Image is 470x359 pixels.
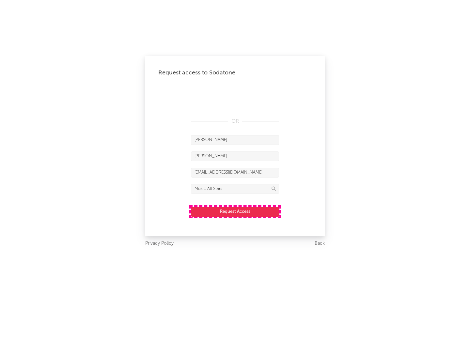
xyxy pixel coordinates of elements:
div: OR [191,117,279,125]
div: Request access to Sodatone [158,69,312,77]
a: Back [315,240,325,248]
input: Division [191,184,279,194]
a: Privacy Policy [145,240,174,248]
input: First Name [191,135,279,145]
input: Email [191,168,279,178]
button: Request Access [191,207,279,217]
input: Last Name [191,151,279,161]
